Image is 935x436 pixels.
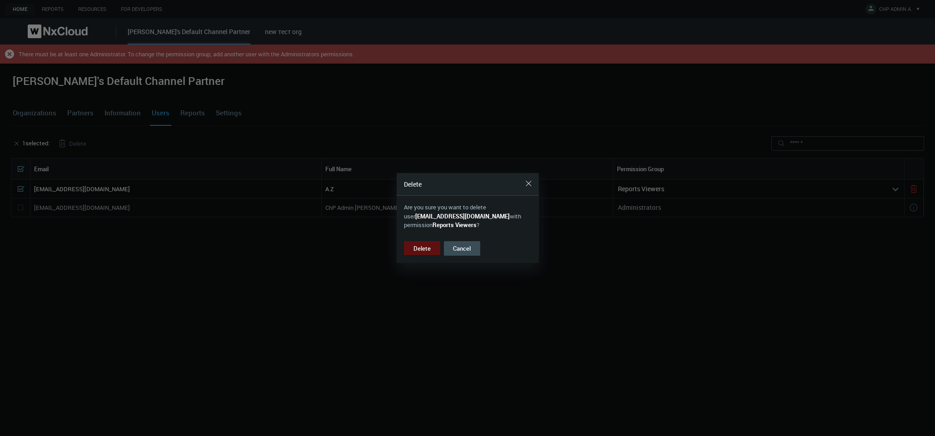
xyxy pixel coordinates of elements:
span: [EMAIL_ADDRESS][DOMAIN_NAME] [415,212,510,220]
span: Cancel [453,244,471,253]
span: Delete [404,180,422,188]
button: Close [522,176,536,191]
button: Delete [404,241,440,256]
p: Are you sure you want to delete user with permission ? [404,203,532,230]
button: Cancel [444,241,480,256]
span: Reports Viewers [433,221,477,229]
